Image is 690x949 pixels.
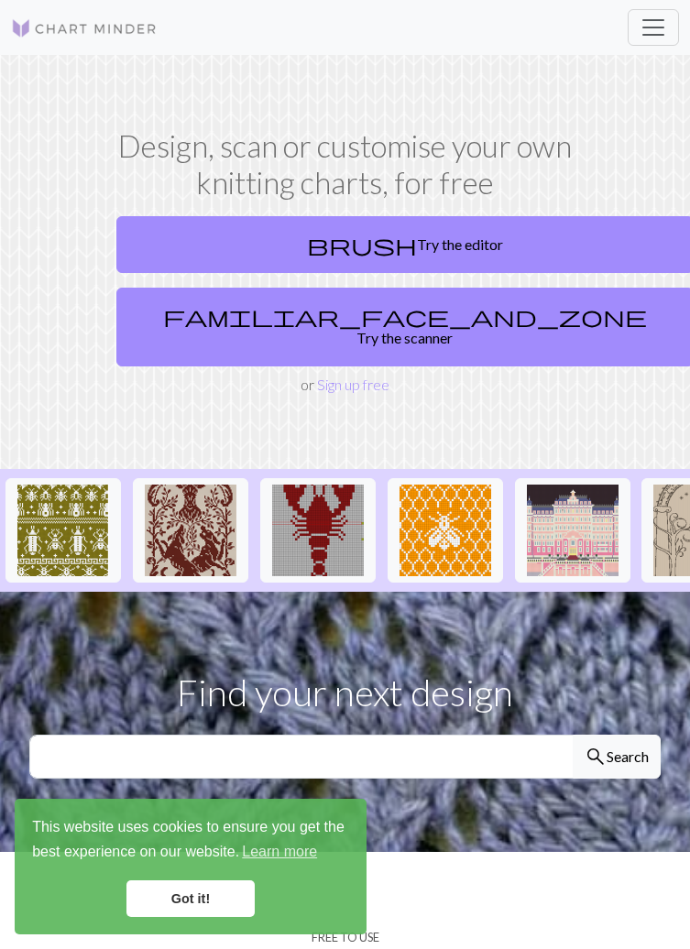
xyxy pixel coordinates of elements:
[11,17,158,39] img: Logo
[5,519,121,537] a: Repeating bugs
[628,9,679,46] button: Toggle navigation
[29,665,661,720] p: Find your next design
[260,478,376,583] button: Copy of Copy of Lobster
[272,485,364,576] img: Copy of Copy of Lobster
[317,376,389,393] a: Sign up free
[585,744,607,769] span: search
[126,880,255,917] a: dismiss cookie message
[515,478,630,583] button: Copy of Grand-Budapest-Hotel-Exterior.jpg
[5,478,121,583] button: Repeating bugs
[388,519,503,537] a: Mehiläinen
[527,485,619,576] img: Copy of Grand-Budapest-Hotel-Exterior.jpg
[388,478,503,583] button: Mehiläinen
[163,303,647,329] span: familiar_face_and_zone
[307,232,417,257] span: brush
[312,931,379,944] h4: Free to use
[109,128,582,202] h1: Design, scan or customise your own knitting charts, for free
[260,519,376,537] a: Copy of Copy of Lobster
[32,816,349,866] span: This website uses cookies to ensure you get the best experience on our website.
[239,838,320,866] a: learn more about cookies
[573,735,661,779] button: Search
[145,485,236,576] img: IMG_0917.jpeg
[133,478,248,583] button: IMG_0917.jpeg
[109,209,582,396] div: or
[15,799,367,934] div: cookieconsent
[133,519,248,537] a: IMG_0917.jpeg
[17,485,109,576] img: Repeating bugs
[400,485,491,576] img: Mehiläinen
[515,519,630,537] a: Copy of Grand-Budapest-Hotel-Exterior.jpg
